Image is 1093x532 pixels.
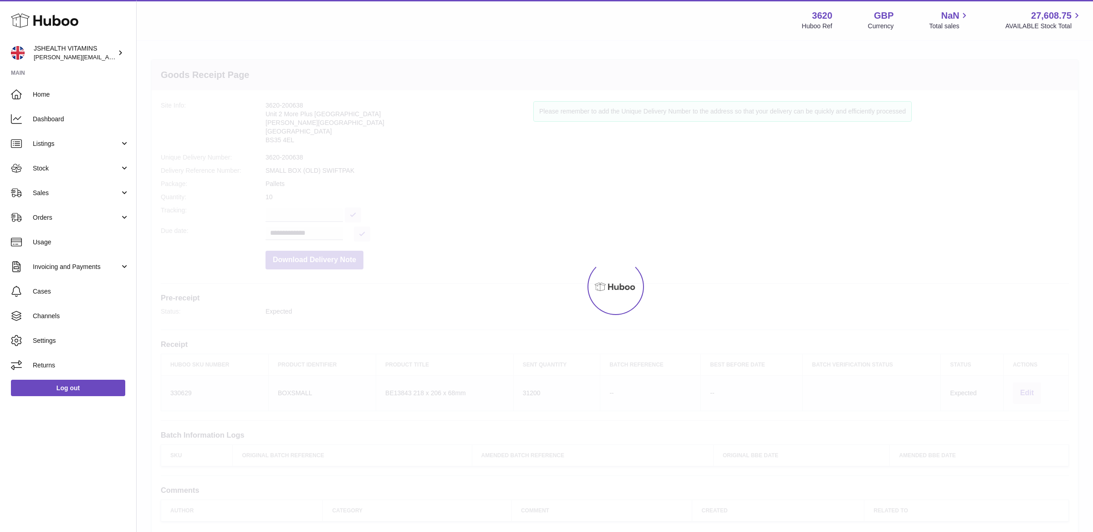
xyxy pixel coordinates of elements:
[33,213,120,222] span: Orders
[33,164,120,173] span: Stock
[868,22,894,31] div: Currency
[33,263,120,271] span: Invoicing and Payments
[802,22,833,31] div: Huboo Ref
[33,90,129,99] span: Home
[34,44,116,62] div: JSHEALTH VITAMINS
[33,189,120,197] span: Sales
[1031,10,1072,22] span: 27,608.75
[11,380,125,396] a: Log out
[33,115,129,124] span: Dashboard
[11,46,25,60] img: francesca@jshealthvitamins.com
[34,53,183,61] span: [PERSON_NAME][EMAIL_ADDRESS][DOMAIN_NAME]
[33,312,129,320] span: Channels
[33,238,129,247] span: Usage
[812,10,833,22] strong: 3620
[33,139,120,148] span: Listings
[1005,22,1082,31] span: AVAILABLE Stock Total
[33,336,129,345] span: Settings
[929,22,970,31] span: Total sales
[33,287,129,296] span: Cases
[1005,10,1082,31] a: 27,608.75 AVAILABLE Stock Total
[33,361,129,370] span: Returns
[941,10,959,22] span: NaN
[874,10,894,22] strong: GBP
[929,10,970,31] a: NaN Total sales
